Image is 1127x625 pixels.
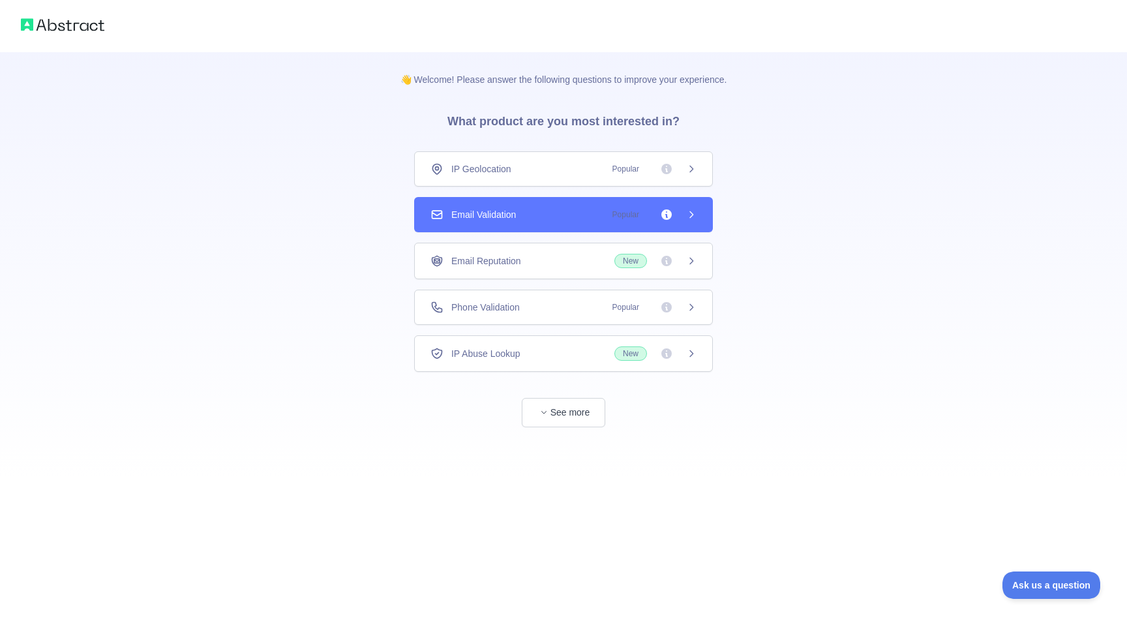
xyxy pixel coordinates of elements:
[451,301,520,314] span: Phone Validation
[522,398,605,427] button: See more
[451,347,520,360] span: IP Abuse Lookup
[605,301,647,314] span: Popular
[21,16,104,34] img: Abstract logo
[605,208,647,221] span: Popular
[380,52,748,86] p: 👋 Welcome! Please answer the following questions to improve your experience.
[605,162,647,175] span: Popular
[614,346,647,361] span: New
[427,86,700,151] h3: What product are you most interested in?
[614,254,647,268] span: New
[451,162,511,175] span: IP Geolocation
[451,208,516,221] span: Email Validation
[1002,572,1101,599] iframe: Toggle Customer Support
[451,254,521,267] span: Email Reputation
